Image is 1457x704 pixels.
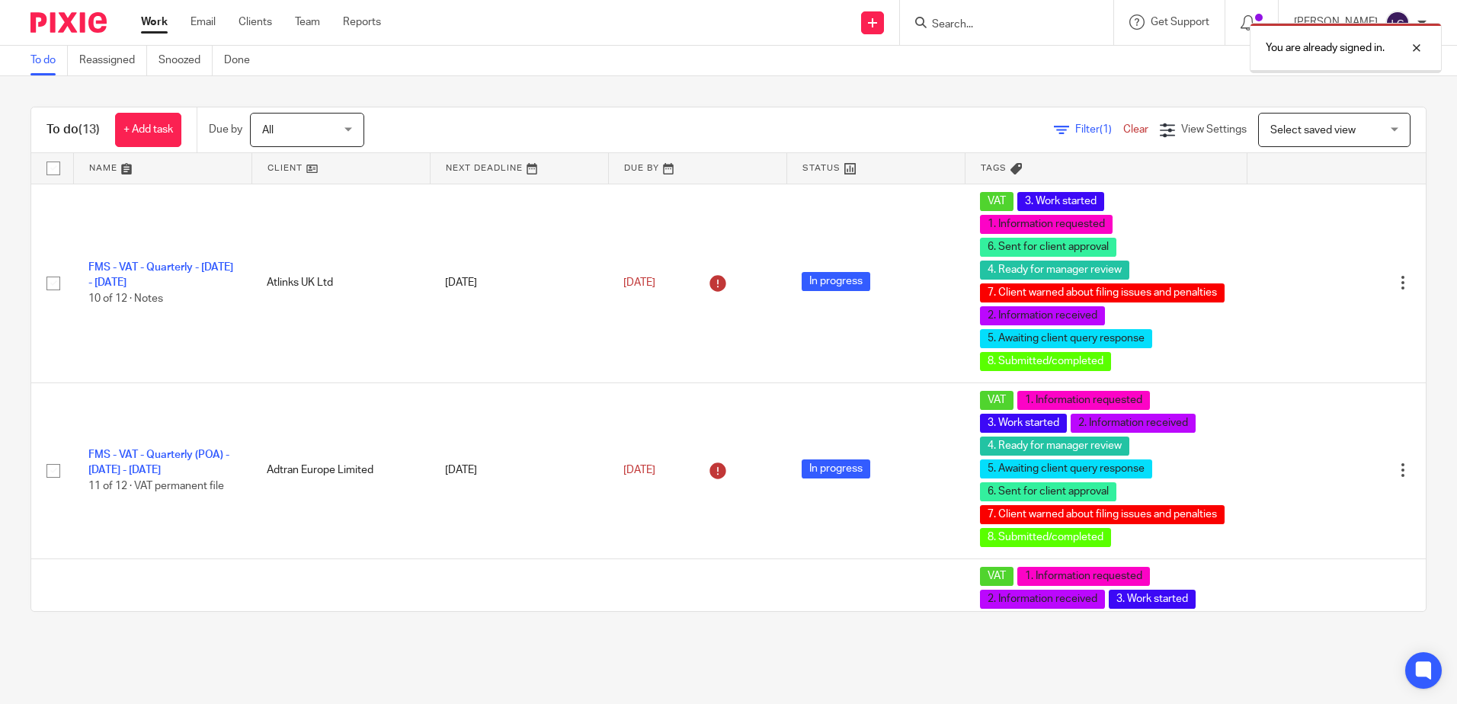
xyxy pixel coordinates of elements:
[46,122,100,138] h1: To do
[88,293,163,304] span: 10 of 12 · Notes
[430,382,608,558] td: [DATE]
[1123,124,1148,135] a: Clear
[88,262,233,288] a: FMS - VAT - Quarterly - [DATE] - [DATE]
[141,14,168,30] a: Work
[30,46,68,75] a: To do
[1109,590,1196,609] span: 3. Work started
[980,261,1129,280] span: 4. Ready for manager review
[115,113,181,147] a: + Add task
[802,272,870,291] span: In progress
[30,12,107,33] img: Pixie
[239,14,272,30] a: Clients
[191,14,216,30] a: Email
[981,164,1007,172] span: Tags
[980,437,1129,456] span: 4. Ready for manager review
[262,125,274,136] span: All
[623,465,655,475] span: [DATE]
[980,329,1152,348] span: 5. Awaiting client query response
[88,481,224,491] span: 11 of 12 · VAT permanent file
[1017,567,1150,586] span: 1. Information requested
[623,277,655,288] span: [DATE]
[430,184,608,382] td: [DATE]
[1270,125,1356,136] span: Select saved view
[980,482,1116,501] span: 6. Sent for client approval
[159,46,213,75] a: Snoozed
[295,14,320,30] a: Team
[1071,414,1196,433] span: 2. Information received
[980,192,1013,211] span: VAT
[980,238,1116,257] span: 6. Sent for client approval
[1017,391,1150,410] span: 1. Information requested
[980,590,1105,609] span: 2. Information received
[251,382,430,558] td: Adtran Europe Limited
[343,14,381,30] a: Reports
[1075,124,1123,135] span: Filter
[980,528,1111,547] span: 8. Submitted/completed
[980,459,1152,478] span: 5. Awaiting client query response
[980,567,1013,586] span: VAT
[980,391,1013,410] span: VAT
[1181,124,1247,135] span: View Settings
[209,122,242,137] p: Due by
[980,283,1225,302] span: 7. Client warned about filing issues and penalties
[1100,124,1112,135] span: (1)
[88,450,229,475] a: FMS - VAT - Quarterly (POA) - [DATE] - [DATE]
[980,215,1113,234] span: 1. Information requested
[1385,11,1410,35] img: svg%3E
[78,123,100,136] span: (13)
[980,352,1111,371] span: 8. Submitted/completed
[224,46,261,75] a: Done
[79,46,147,75] a: Reassigned
[802,459,870,478] span: In progress
[980,306,1105,325] span: 2. Information received
[980,505,1225,524] span: 7. Client warned about filing issues and penalties
[980,414,1067,433] span: 3. Work started
[1266,40,1385,56] p: You are already signed in.
[251,184,430,382] td: Atlinks UK Ltd
[1017,192,1104,211] span: 3. Work started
